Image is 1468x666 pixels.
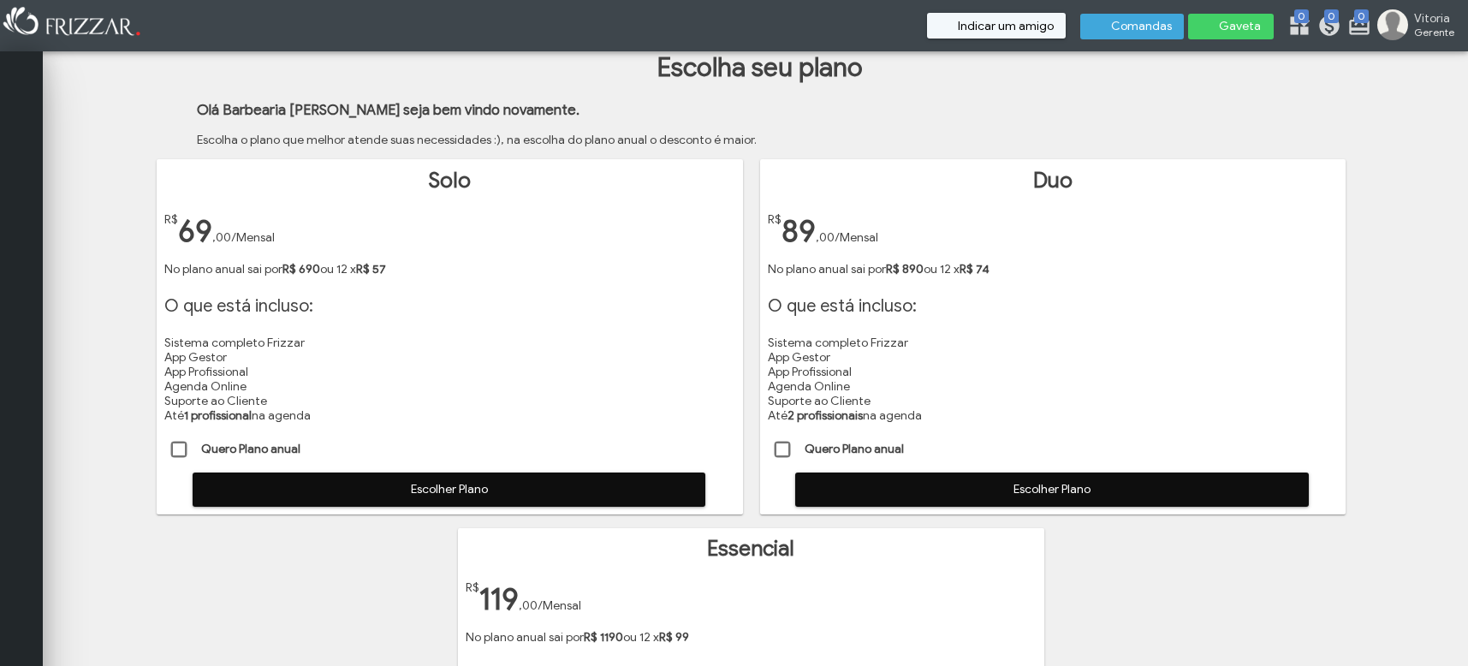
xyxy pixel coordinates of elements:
[164,212,178,227] span: R$
[178,212,212,250] span: 69
[197,101,1463,119] h3: Olá Barbearia [PERSON_NAME] seja bem vindo novamente.
[782,212,816,250] span: 89
[164,336,734,350] li: Sistema completo Frizzar
[201,442,300,456] strong: Quero Plano anual
[1354,9,1369,23] span: 0
[164,394,734,408] li: Suporte ao Cliente
[164,168,734,193] h1: Solo
[886,262,924,277] strong: R$ 890
[816,230,835,245] span: ,00
[768,408,1338,423] li: Até na agenda
[231,230,275,245] span: /Mensal
[768,295,1338,317] h1: O que está incluso:
[795,473,1309,507] button: Escolher Plano
[356,262,386,277] strong: R$ 57
[164,295,734,317] h1: O que está incluso:
[1111,21,1172,33] span: Comandas
[958,21,1054,33] span: Indicar um amigo
[1414,11,1454,26] span: Vitoria
[1347,14,1364,41] a: 0
[466,630,1036,645] p: No plano anual sai por ou 12 x
[768,262,1338,277] p: No plano anual sai por ou 12 x
[1377,9,1459,44] a: Vitoria Gerente
[212,230,231,245] span: ,00
[584,630,623,645] strong: R$ 1190
[519,598,538,613] span: ,00
[805,442,904,456] strong: Quero Plano anual
[927,13,1066,39] button: Indicar um amigo
[768,336,1338,350] li: Sistema completo Frizzar
[787,408,863,423] strong: 2 profissionais
[768,379,1338,394] li: Agenda Online
[164,379,734,394] li: Agenda Online
[768,350,1338,365] li: App Gestor
[164,408,734,423] li: Até na agenda
[807,477,1297,502] span: Escolher Plano
[1317,14,1334,41] a: 0
[1219,21,1262,33] span: Gaveta
[1080,14,1184,39] button: Comandas
[538,598,581,613] span: /Mensal
[1188,14,1274,39] button: Gaveta
[184,408,252,423] strong: 1 profissional
[466,580,479,595] span: R$
[835,230,878,245] span: /Mensal
[1294,9,1309,23] span: 0
[768,365,1338,379] li: App Profissional
[282,262,320,277] strong: R$ 690
[1324,9,1339,23] span: 0
[768,168,1338,193] h1: Duo
[164,262,734,277] p: No plano anual sai por ou 12 x
[479,580,519,618] span: 119
[56,51,1463,84] h1: Escolha seu plano
[205,477,694,502] span: Escolher Plano
[960,262,990,277] strong: R$ 74
[164,365,734,379] li: App Profissional
[659,630,689,645] strong: R$ 99
[197,133,1463,147] p: Escolha o plano que melhor atende suas necessidades :), na escolha do plano anual o desconto é ma...
[1414,26,1454,39] span: Gerente
[768,212,782,227] span: R$
[1287,14,1305,41] a: 0
[768,394,1338,408] li: Suporte ao Cliente
[466,536,1036,562] h1: Essencial
[164,350,734,365] li: App Gestor
[193,473,706,507] button: Escolher Plano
